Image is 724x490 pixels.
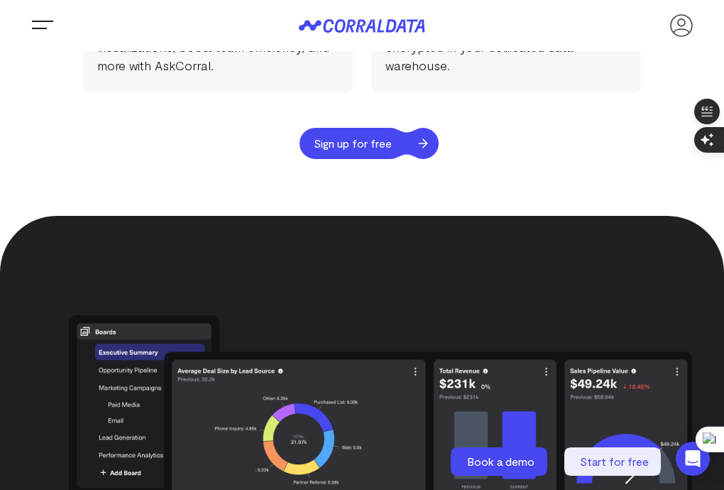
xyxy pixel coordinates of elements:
span: Sign up for free [300,128,406,159]
a: Sign up for free [300,128,437,159]
button: Trigger Menu [28,11,57,40]
span: Start for free [580,454,649,468]
span: Book a demo [467,454,534,468]
a: Book a demo [451,447,550,476]
div: Open Intercom Messenger [676,442,710,476]
a: Start for free [564,447,664,476]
